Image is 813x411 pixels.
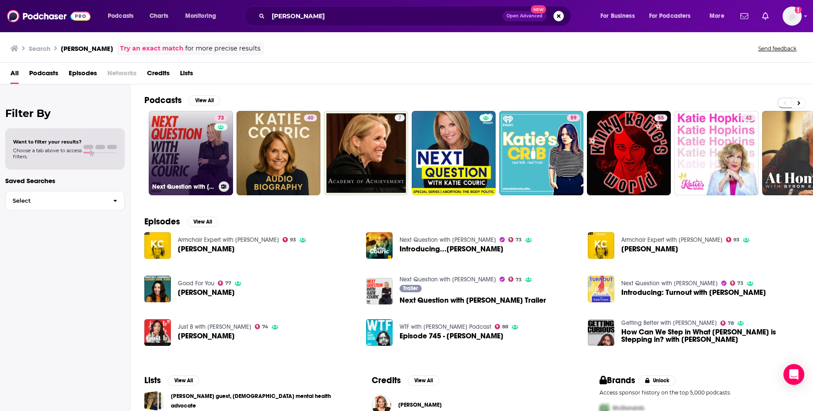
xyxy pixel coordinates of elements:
span: [PERSON_NAME] [178,332,235,340]
img: Introducing...Katie Couric [366,232,393,259]
span: 59 [570,114,576,123]
button: Show profile menu [783,7,802,26]
span: 73 [516,238,522,242]
a: 93 [726,237,740,242]
img: Introducing: Turnout with Katie Couric [588,276,614,302]
a: Next Question with Katie Couric [400,276,496,283]
h3: Next Question with [PERSON_NAME] [152,183,215,190]
a: 7 [395,114,405,121]
h3: Search [29,44,50,53]
a: 55 [654,114,667,121]
svg: Add a profile image [795,7,802,13]
span: 77 [225,281,231,285]
a: 73 [214,114,227,121]
span: Trailer [403,286,418,291]
span: Podcasts [29,66,58,84]
span: Introducing...[PERSON_NAME] [400,245,503,253]
span: 73 [737,281,743,285]
span: 93 [733,238,740,242]
button: open menu [179,9,227,23]
span: 73 [218,114,224,123]
img: Katie Couric [144,232,171,259]
a: 73 [730,281,744,286]
span: 74 [262,325,268,329]
a: 40 [237,111,321,195]
span: 40 [307,114,313,123]
span: New [531,5,546,13]
span: All [10,66,19,84]
a: 59 [567,114,580,121]
span: Logged in as BenLaurro [783,7,802,26]
img: Podchaser - Follow, Share and Rate Podcasts [7,8,90,24]
img: Episode 745 - Katie Couric [366,319,393,346]
span: Networks [107,66,137,84]
button: open menu [703,9,735,23]
span: How Can We Step in What [PERSON_NAME] is Stepping in? with [PERSON_NAME] [621,328,799,343]
h2: Brands [600,375,636,386]
span: Introducing: Turnout with [PERSON_NAME] [621,289,766,296]
a: EpisodesView All [144,216,218,227]
span: Podcasts [108,10,133,22]
span: [PERSON_NAME] [621,245,678,253]
a: ListsView All [144,375,199,386]
a: Good For You [178,280,214,287]
span: For Podcasters [649,10,691,22]
span: 93 [290,238,296,242]
a: Katie Couric [178,332,235,340]
span: [PERSON_NAME] [178,289,235,296]
a: Lists [180,66,193,84]
a: Katie Couric [144,319,171,346]
h2: Filter By [5,107,125,120]
h3: [PERSON_NAME] [61,44,113,53]
a: Episode 745 - Katie Couric [400,332,503,340]
h2: Podcasts [144,95,182,106]
p: Saved Searches [5,177,125,185]
button: View All [187,217,218,227]
button: View All [168,375,199,386]
a: 73Next Question with [PERSON_NAME] [149,111,233,195]
a: Katie Couric [588,232,614,259]
a: Katie Couric [621,245,678,253]
span: for more precise results [185,43,260,53]
span: 78 [728,321,734,325]
a: 7 [324,111,408,195]
div: Open Intercom Messenger [783,364,804,385]
a: 77 [218,281,232,286]
span: For Business [600,10,635,22]
span: 7 [398,114,401,123]
a: 42 [742,114,755,121]
a: Introducing...Katie Couric [400,245,503,253]
span: 88 [502,325,508,329]
span: 55 [658,114,664,123]
a: 73 [508,277,522,282]
h2: Episodes [144,216,180,227]
a: How Can We Step in What Katie Couric is Stepping in? with Katie Couric [621,328,799,343]
a: CreditsView All [372,375,439,386]
a: Try an exact match [120,43,183,53]
a: Next Question with Katie Couric [400,236,496,244]
h2: Credits [372,375,401,386]
button: open menu [643,9,703,23]
span: [PERSON_NAME] [178,245,235,253]
img: How Can We Step in What Katie Couric is Stepping in? with Katie Couric [588,319,614,346]
a: Just B with Bethenny Frankel [178,323,251,331]
span: Monitoring [185,10,216,22]
a: 93 [283,237,297,242]
a: Next Question with Katie Couric Trailer [400,297,546,304]
a: Katie Couric [398,401,442,408]
span: [PERSON_NAME] [398,401,442,408]
button: Send feedback [756,45,799,52]
a: 59 [499,111,583,195]
a: Show notifications dropdown [759,9,772,23]
span: Credits [147,66,170,84]
img: User Profile [783,7,802,26]
span: Next Question with [PERSON_NAME] Trailer [400,297,546,304]
span: Charts [150,10,168,22]
a: Katie Dale guest, Christian mental health advocate [144,391,164,411]
span: Open Advanced [506,14,543,18]
a: PodcastsView All [144,95,220,106]
span: Episodes [69,66,97,84]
